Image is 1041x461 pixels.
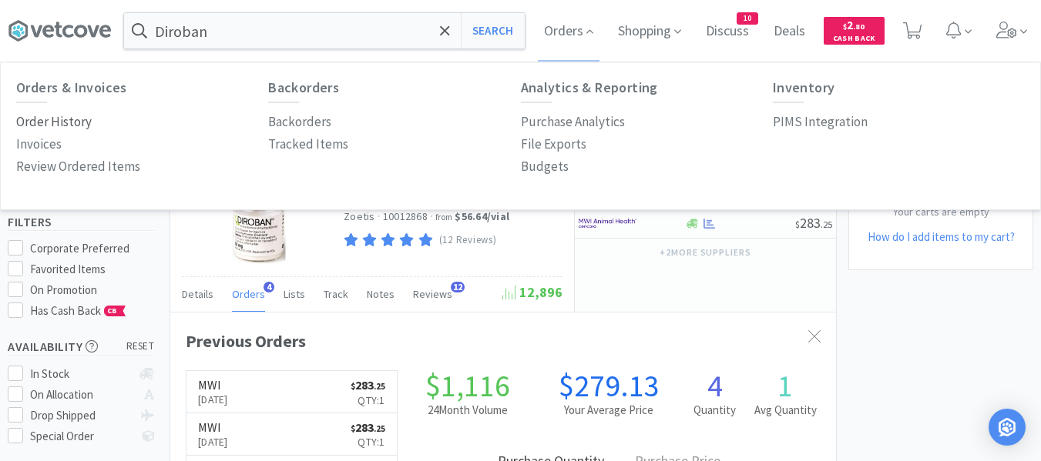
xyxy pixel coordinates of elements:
div: On Promotion [30,281,155,299]
a: Budgets [521,155,569,178]
a: PIMS Integration [773,111,868,133]
a: File Exports [521,133,586,155]
p: Budgets [521,156,569,177]
a: Zoetis [344,209,375,223]
span: . 80 [853,22,865,32]
p: Backorders [268,112,331,132]
button: +2more suppliers [652,242,759,263]
h6: MWI [198,379,228,391]
span: . 25 [374,423,385,434]
p: [DATE] [198,433,228,450]
p: Order History [16,112,92,132]
button: Search [461,13,525,48]
p: [DATE] [198,391,228,408]
h5: How do I add items to my cart? [849,228,1033,246]
a: MWI[DATE]$283.25Qty:1 [186,371,397,413]
span: $ [795,219,800,230]
div: Corporate Preferred [30,239,155,258]
p: File Exports [521,134,586,155]
p: (12 Reviews) [439,232,497,249]
h6: Orders & Invoices [16,80,268,95]
span: Has Cash Back [30,303,126,318]
span: reset [126,339,155,355]
p: Qty: 1 [351,392,385,409]
h1: 4 [680,370,751,401]
a: $2.80Cash Back [824,10,885,52]
span: Track [324,287,348,301]
img: 4e0af4592bd84640ab85228c4ce3aac2_184475.jpeg [209,164,309,264]
a: Discuss10 [700,25,755,38]
span: 283 [351,419,385,435]
span: $ [351,423,355,434]
a: Purchase Analytics [521,111,625,133]
p: Qty: 1 [351,433,385,450]
h5: Filters [8,213,154,231]
span: 283 [351,377,385,393]
span: 283 [795,214,832,232]
div: In Stock [30,365,133,383]
span: Lists [284,287,305,301]
span: Notes [367,287,395,301]
h2: Avg Quantity [750,401,821,419]
a: Tracked Items [268,133,348,155]
span: · [378,209,381,223]
p: Review Ordered Items [16,156,140,177]
span: Details [182,287,213,301]
input: Search by item, sku, manufacturer, ingredient, size... [124,13,525,48]
h6: Backorders [268,80,520,95]
a: Backorders [268,111,331,133]
p: Tracked Items [268,134,348,155]
span: 12,896 [502,283,562,301]
div: Open Intercom Messenger [989,409,1026,446]
span: 12 [451,282,465,292]
h2: Your Average Price [539,401,680,419]
p: Your carts are empty [849,203,1033,220]
p: Purchase Analytics [521,112,625,132]
h1: 1 [750,370,821,401]
a: Deals [767,25,811,38]
h1: $1,116 [398,370,539,401]
p: Invoices [16,134,62,155]
span: . 25 [821,219,832,230]
div: Previous Orders [186,328,821,355]
span: $ [843,22,847,32]
h2: Quantity [680,401,751,419]
span: from [435,212,452,222]
span: 10012868 [383,209,428,223]
h6: Inventory [773,80,1025,95]
a: Invoices [16,133,62,155]
div: On Allocation [30,386,133,404]
div: Favorited Items [30,260,155,279]
span: 2 [843,18,865,32]
h2: 24 Month Volume [398,401,539,419]
a: MWI[DATE]$283.25Qty:1 [186,413,397,456]
div: Drop Shipped [30,406,133,425]
a: Review Ordered Items [16,155,140,178]
span: 10 [737,13,757,24]
span: Orders [232,287,265,301]
h6: Analytics & Reporting [521,80,773,95]
p: PIMS Integration [773,112,868,132]
span: Reviews [413,287,452,301]
span: $ [351,381,355,392]
h5: Availability [8,338,154,356]
span: 4 [264,282,274,292]
span: · [430,209,433,223]
a: Order History [16,111,92,133]
div: Special Order [30,427,133,446]
img: f6b2451649754179b5b4e0c70c3f7cb0_2.png [579,212,636,235]
strong: $56.64 / vial [455,209,509,223]
span: Cash Back [833,35,875,45]
span: . 25 [374,381,385,392]
h6: MWI [198,421,228,433]
h1: $279.13 [539,370,680,401]
span: CB [105,306,120,316]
